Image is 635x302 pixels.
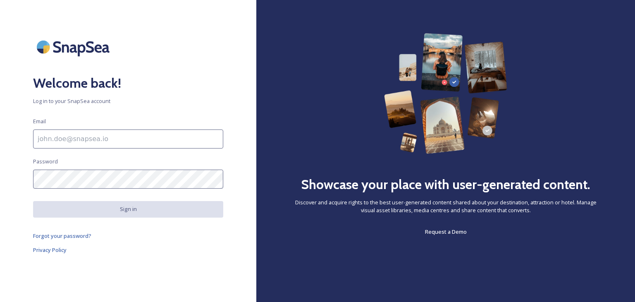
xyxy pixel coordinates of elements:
span: Email [33,117,46,125]
span: Request a Demo [425,228,467,235]
span: Log in to your SnapSea account [33,97,223,105]
span: Password [33,158,58,165]
input: john.doe@snapsea.io [33,129,223,149]
img: SnapSea Logo [33,33,116,61]
span: Forgot your password? [33,232,91,240]
span: Discover and acquire rights to the best user-generated content shared about your destination, att... [289,199,602,214]
a: Privacy Policy [33,245,223,255]
a: Request a Demo [425,227,467,237]
a: Forgot your password? [33,231,223,241]
h2: Welcome back! [33,73,223,93]
span: Privacy Policy [33,246,67,254]
button: Sign in [33,201,223,217]
img: 63b42ca75bacad526042e722_Group%20154-p-800.png [384,33,507,154]
h2: Showcase your place with user-generated content. [301,175,590,194]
